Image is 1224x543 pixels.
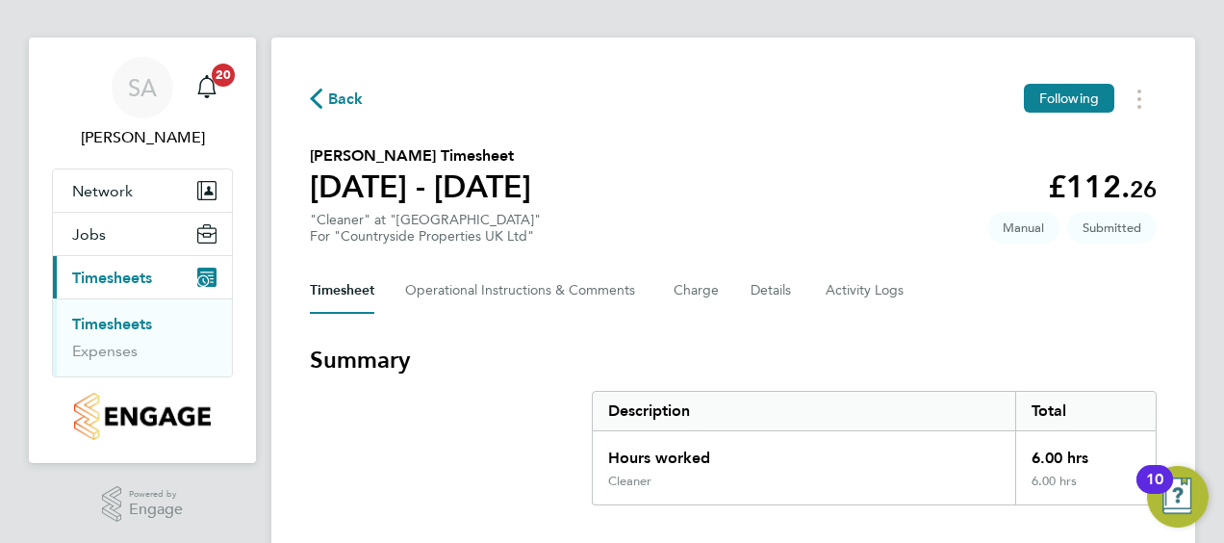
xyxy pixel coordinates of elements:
span: Network [72,182,133,200]
button: Following [1024,84,1114,113]
div: Cleaner [608,474,651,489]
div: "Cleaner" at "[GEOGRAPHIC_DATA]" [310,212,541,245]
span: Following [1039,90,1099,107]
div: Timesheets [53,298,232,376]
h2: [PERSON_NAME] Timesheet [310,144,531,168]
div: Hours worked [593,431,1015,474]
span: SA [128,75,157,100]
button: Timesheets Menu [1122,84,1157,114]
app-decimal: £112. [1048,168,1157,205]
button: Details [751,268,795,314]
button: Network [53,169,232,212]
a: SA[PERSON_NAME] [52,57,233,149]
div: Summary [592,391,1157,505]
div: 6.00 hrs [1015,474,1156,504]
h1: [DATE] - [DATE] [310,168,531,206]
div: 6.00 hrs [1015,431,1156,474]
span: Back [328,88,364,111]
button: Timesheets [53,256,232,298]
span: This timesheet is Submitted. [1067,212,1157,244]
span: Powered by [129,486,183,503]
span: Jobs [72,225,106,244]
div: 10 [1146,479,1163,504]
a: Timesheets [72,315,152,333]
img: countryside-properties-logo-retina.png [74,393,210,440]
div: For "Countryside Properties UK Ltd" [310,228,541,245]
h3: Summary [310,345,1157,375]
a: Go to home page [52,393,233,440]
a: 20 [188,57,226,118]
button: Activity Logs [826,268,906,314]
div: Total [1015,392,1156,430]
a: Powered byEngage [102,486,184,523]
span: 26 [1130,175,1157,203]
span: This timesheet was manually created. [987,212,1059,244]
nav: Main navigation [29,38,256,463]
span: Saqib Amin [52,126,233,149]
button: Timesheet [310,268,374,314]
a: Expenses [72,342,138,360]
button: Jobs [53,213,232,255]
div: Description [593,392,1015,430]
button: Back [310,87,364,111]
button: Operational Instructions & Comments [405,268,643,314]
span: Engage [129,502,183,518]
button: Open Resource Center, 10 new notifications [1147,466,1209,528]
span: Timesheets [72,269,152,287]
button: Charge [674,268,720,314]
span: 20 [212,64,235,87]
